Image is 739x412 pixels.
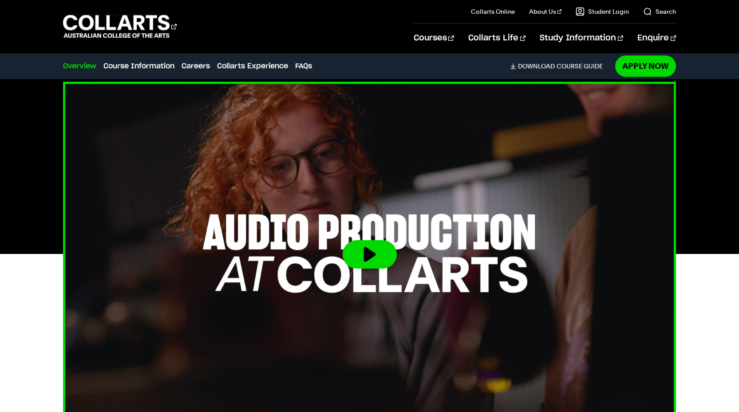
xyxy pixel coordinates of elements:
a: Courses [414,24,454,53]
a: Course Information [103,61,174,71]
a: Collarts Online [471,7,515,16]
a: Search [643,7,676,16]
a: Apply Now [615,55,676,76]
a: About Us [529,7,562,16]
a: Overview [63,61,96,71]
a: FAQs [295,61,312,71]
div: Go to homepage [63,14,177,39]
span: Download [518,62,555,70]
a: Enquire [637,24,676,53]
a: Careers [182,61,210,71]
a: DownloadCourse Guide [510,62,610,70]
a: Collarts Life [468,24,526,53]
a: Study Information [540,24,623,53]
a: Collarts Experience [217,61,288,71]
a: Student Login [576,7,629,16]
